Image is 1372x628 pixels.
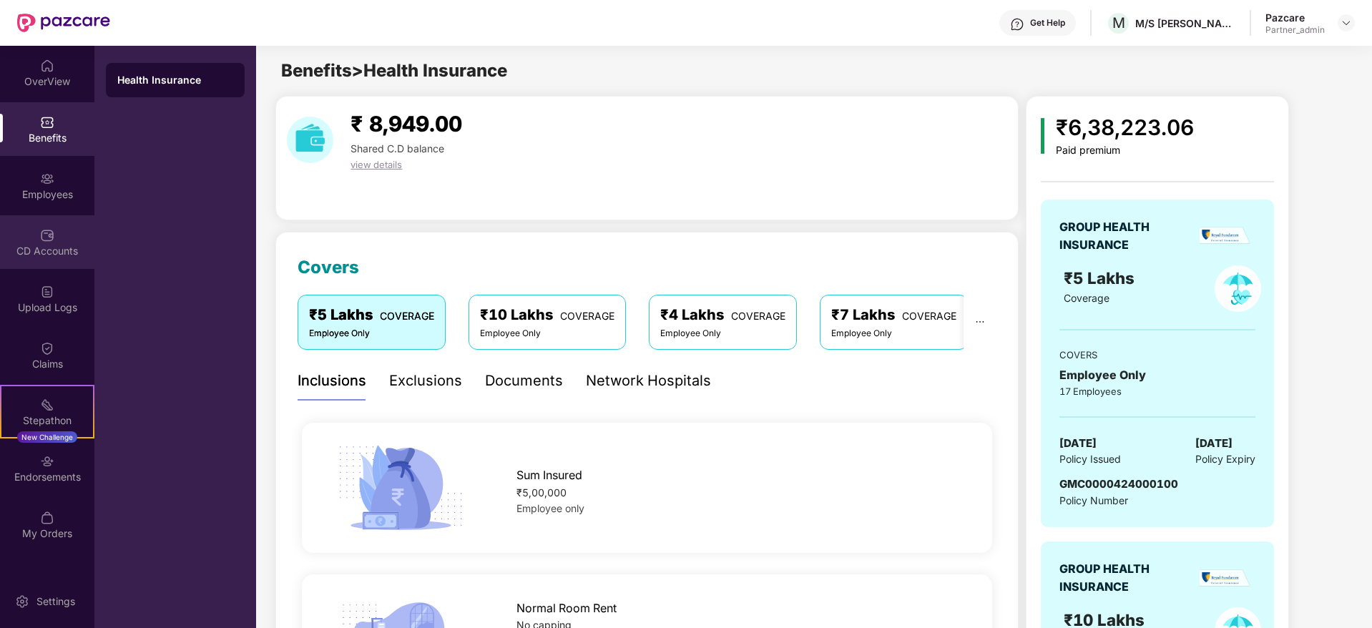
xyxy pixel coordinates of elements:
div: ₹4 Lakhs [660,304,785,326]
span: ₹5 Lakhs [1064,268,1139,288]
div: COVERS [1059,348,1255,362]
img: insurerLogo [1200,569,1250,587]
span: COVERAGE [902,310,956,322]
img: svg+xml;base64,PHN2ZyBpZD0iTXlfT3JkZXJzIiBkYXRhLW5hbWU9Ik15IE9yZGVycyIgeG1sbnM9Imh0dHA6Ly93d3cudz... [40,511,54,525]
img: svg+xml;base64,PHN2ZyBpZD0iRW5kb3JzZW1lbnRzIiB4bWxucz0iaHR0cDovL3d3dy53My5vcmcvMjAwMC9zdmciIHdpZH... [40,454,54,468]
div: Paid premium [1056,144,1194,157]
div: ₹10 Lakhs [480,304,614,326]
span: Policy Number [1059,494,1128,506]
div: Documents [485,370,563,392]
button: ellipsis [964,295,996,349]
div: Health Insurance [117,73,233,87]
span: [DATE] [1195,435,1233,452]
span: [DATE] [1059,435,1097,452]
img: svg+xml;base64,PHN2ZyBpZD0iRW1wbG95ZWVzIiB4bWxucz0iaHR0cDovL3d3dy53My5vcmcvMjAwMC9zdmciIHdpZHRoPS... [40,172,54,186]
img: svg+xml;base64,PHN2ZyBpZD0iSGVscC0zMngzMiIgeG1sbnM9Imh0dHA6Ly93d3cudzMub3JnLzIwMDAvc3ZnIiB3aWR0aD... [1010,17,1024,31]
img: New Pazcare Logo [17,14,110,32]
span: COVERAGE [380,310,434,322]
img: svg+xml;base64,PHN2ZyBpZD0iQmVuZWZpdHMiIHhtbG5zPSJodHRwOi8vd3d3LnczLm9yZy8yMDAwL3N2ZyIgd2lkdGg9Ij... [40,115,54,129]
div: New Challenge [17,431,77,443]
span: Normal Room Rent [516,599,617,617]
span: Policy Issued [1059,451,1121,467]
div: 17 Employees [1059,384,1255,398]
span: GMC0000424000100 [1059,477,1178,491]
span: ellipsis [975,317,985,327]
span: ₹ 8,949.00 [351,111,462,137]
div: Network Hospitals [586,370,711,392]
img: svg+xml;base64,PHN2ZyB4bWxucz0iaHR0cDovL3d3dy53My5vcmcvMjAwMC9zdmciIHdpZHRoPSIyMSIgaGVpZ2h0PSIyMC... [40,398,54,412]
span: Policy Expiry [1195,451,1255,467]
img: svg+xml;base64,PHN2ZyBpZD0iVXBsb2FkX0xvZ3MiIGRhdGEtbmFtZT0iVXBsb2FkIExvZ3MiIHhtbG5zPSJodHRwOi8vd3... [40,285,54,299]
span: M [1112,14,1125,31]
div: ₹5,00,000 [516,485,961,501]
img: svg+xml;base64,PHN2ZyBpZD0iRHJvcGRvd24tMzJ4MzIiIHhtbG5zPSJodHRwOi8vd3d3LnczLm9yZy8yMDAwL3N2ZyIgd2... [1341,17,1352,29]
img: policyIcon [1215,265,1261,312]
div: Employee Only [480,327,614,340]
img: svg+xml;base64,PHN2ZyBpZD0iU2V0dGluZy0yMHgyMCIgeG1sbnM9Imh0dHA6Ly93d3cudzMub3JnLzIwMDAvc3ZnIiB3aW... [15,594,29,609]
div: Employee Only [309,327,434,340]
span: Shared C.D balance [351,142,444,154]
div: Stepathon [1,413,93,428]
img: icon [1041,118,1044,154]
span: Sum Insured [516,466,582,484]
div: Settings [32,594,79,609]
img: insurerLogo [1200,227,1250,245]
div: M/S [PERSON_NAME] Circle([GEOGRAPHIC_DATA]) PVT LTD [1135,16,1235,30]
img: svg+xml;base64,PHN2ZyBpZD0iQ0RfQWNjb3VudHMiIGRhdGEtbmFtZT0iQ0QgQWNjb3VudHMiIHhtbG5zPSJodHRwOi8vd3... [40,228,54,242]
div: Get Help [1030,17,1065,29]
span: Covers [298,257,359,278]
div: GROUP HEALTH INSURANCE [1059,218,1185,254]
div: Employee Only [831,327,956,340]
div: Inclusions [298,370,366,392]
img: download [287,117,333,163]
span: Coverage [1064,292,1109,304]
div: Pazcare [1265,11,1325,24]
span: COVERAGE [731,310,785,322]
span: Employee only [516,502,584,514]
span: Benefits > Health Insurance [281,60,507,81]
div: GROUP HEALTH INSURANCE [1059,560,1185,596]
div: Exclusions [389,370,462,392]
div: ₹7 Lakhs [831,304,956,326]
div: Employee Only [660,327,785,340]
div: ₹5 Lakhs [309,304,434,326]
img: svg+xml;base64,PHN2ZyBpZD0iQ2xhaW0iIHhtbG5zPSJodHRwOi8vd3d3LnczLm9yZy8yMDAwL3N2ZyIgd2lkdGg9IjIwIi... [40,341,54,355]
span: view details [351,159,402,170]
div: ₹6,38,223.06 [1056,111,1194,144]
div: Partner_admin [1265,24,1325,36]
div: Employee Only [1059,366,1255,384]
img: svg+xml;base64,PHN2ZyBpZD0iSG9tZSIgeG1sbnM9Imh0dHA6Ly93d3cudzMub3JnLzIwMDAvc3ZnIiB3aWR0aD0iMjAiIG... [40,59,54,73]
span: COVERAGE [560,310,614,322]
img: icon [333,441,468,535]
